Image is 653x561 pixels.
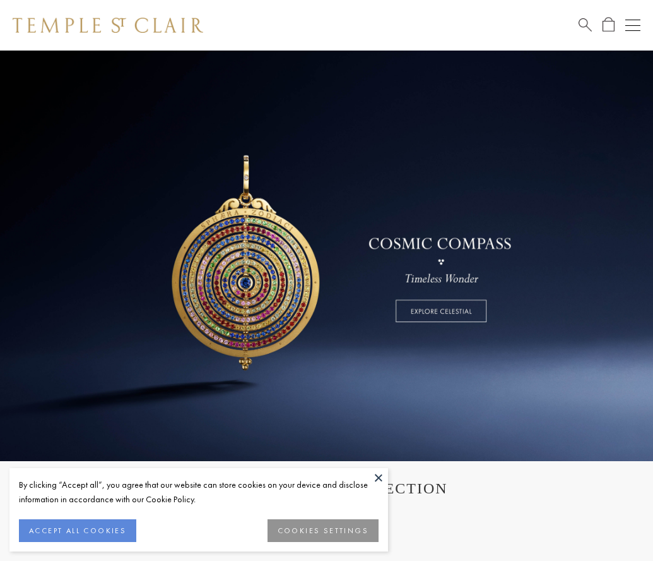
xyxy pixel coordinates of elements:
button: COOKIES SETTINGS [268,519,379,542]
button: ACCEPT ALL COOKIES [19,519,136,542]
img: Temple St. Clair [13,18,203,33]
div: By clicking “Accept all”, you agree that our website can store cookies on your device and disclos... [19,478,379,507]
button: Open navigation [625,18,640,33]
a: Search [579,17,592,33]
a: Open Shopping Bag [603,17,615,33]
